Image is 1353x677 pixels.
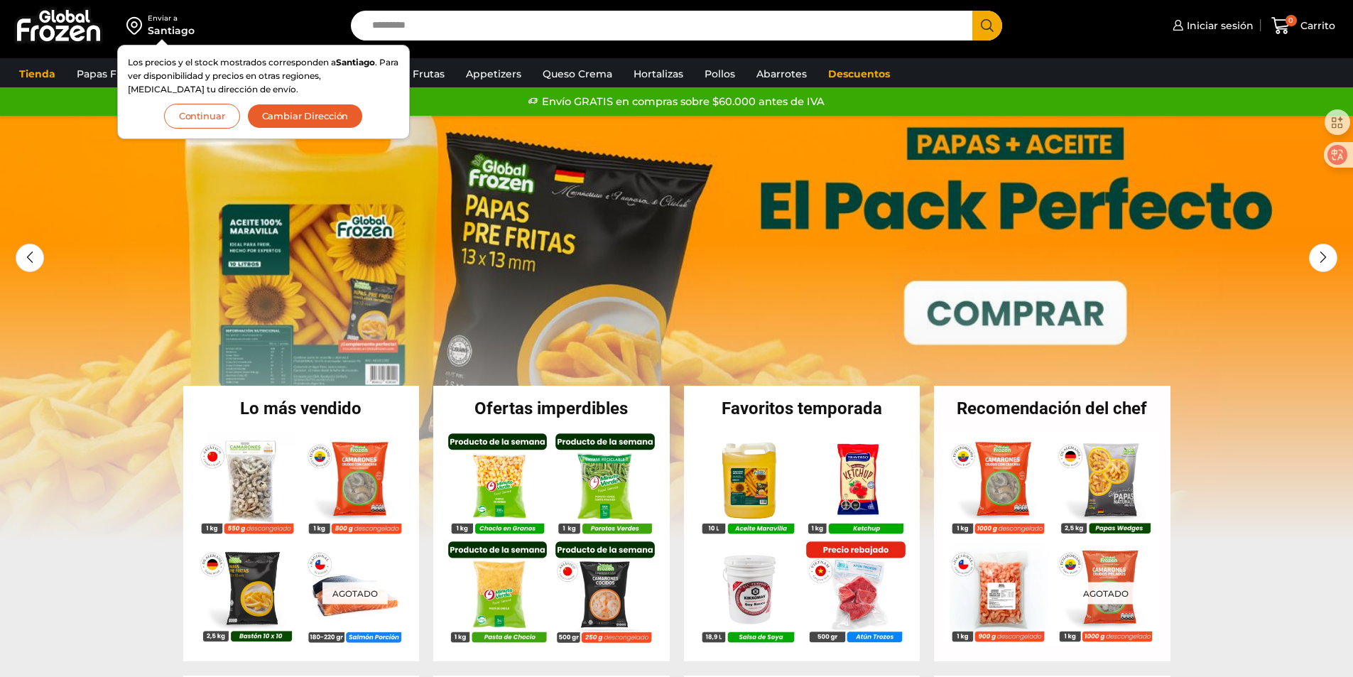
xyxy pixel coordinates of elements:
[821,60,897,87] a: Descuentos
[148,23,195,38] div: Santiago
[684,400,920,417] h2: Favoritos temporada
[148,13,195,23] div: Enviar a
[1183,18,1254,33] span: Iniciar sesión
[433,400,670,417] h2: Ofertas imperdibles
[336,57,375,67] strong: Santiago
[183,400,420,417] h2: Lo más vendido
[12,60,63,87] a: Tienda
[1286,15,1297,26] span: 0
[972,11,1002,40] button: Search button
[934,400,1170,417] h2: Recomendación del chef
[459,60,528,87] a: Appetizers
[1297,18,1335,33] span: Carrito
[70,60,146,87] a: Papas Fritas
[128,55,399,97] p: Los precios y el stock mostrados corresponden a . Para ver disponibilidad y precios en otras regi...
[1268,9,1339,43] a: 0 Carrito
[626,60,690,87] a: Hortalizas
[1169,11,1254,40] a: Iniciar sesión
[322,583,387,605] p: Agotado
[749,60,814,87] a: Abarrotes
[697,60,742,87] a: Pollos
[247,104,364,129] button: Cambiar Dirección
[164,104,240,129] button: Continuar
[1073,583,1139,605] p: Agotado
[536,60,619,87] a: Queso Crema
[126,13,148,38] img: address-field-icon.svg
